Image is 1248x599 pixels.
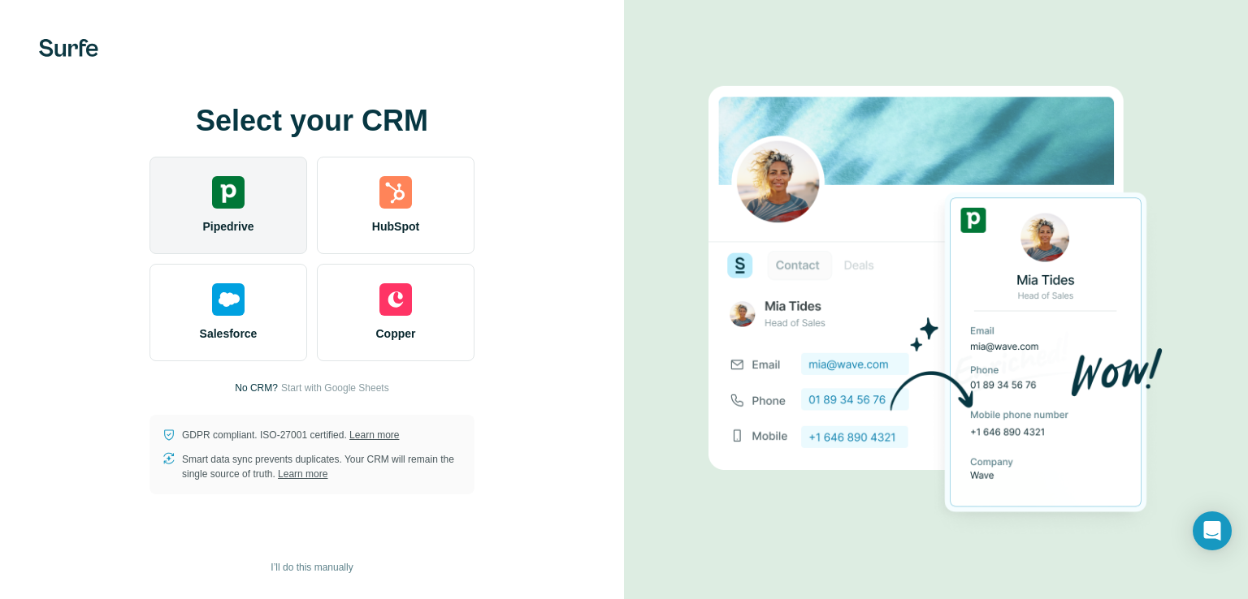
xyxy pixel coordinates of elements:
[708,58,1163,541] img: PIPEDRIVE image
[278,468,327,480] a: Learn more
[212,176,245,209] img: pipedrive's logo
[200,325,258,342] span: Salesforce
[376,325,416,342] span: Copper
[182,452,461,481] p: Smart data sync prevents duplicates. Your CRM will remain the single source of truth.
[182,428,399,442] p: GDPR compliant. ISO-27001 certified.
[372,218,419,235] span: HubSpot
[202,218,253,235] span: Pipedrive
[1193,511,1232,550] div: Open Intercom Messenger
[149,105,474,137] h1: Select your CRM
[212,283,245,316] img: salesforce's logo
[271,560,353,575] span: I’ll do this manually
[379,176,412,209] img: hubspot's logo
[281,381,389,395] button: Start with Google Sheets
[349,429,399,441] a: Learn more
[39,39,98,57] img: Surfe's logo
[259,555,364,580] button: I’ll do this manually
[235,381,278,395] p: No CRM?
[379,283,412,316] img: copper's logo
